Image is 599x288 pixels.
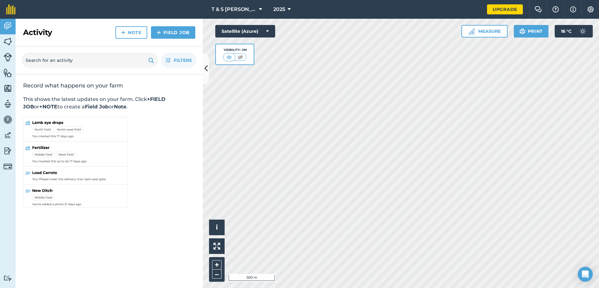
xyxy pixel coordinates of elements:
[273,6,285,13] span: 2025
[534,6,542,12] img: Two speech bubbles overlapping with the left bubble in the forefront
[561,25,572,37] span: 16 ° C
[114,104,126,110] strong: Note
[216,223,218,231] span: i
[514,25,549,37] button: Print
[39,104,57,110] strong: +NOTE
[213,243,220,250] img: Four arrows, one pointing top left, one top right, one bottom right and the last bottom left
[174,57,192,64] span: Filters
[223,47,247,52] div: Visibility: On
[157,29,161,36] img: svg+xml;base64,PHN2ZyB4bWxucz0iaHR0cDovL3d3dy53My5vcmcvMjAwMC9zdmciIHdpZHRoPSIxNCIgaGVpZ2h0PSIyNC...
[148,57,154,64] img: svg+xml;base64,PHN2ZyB4bWxucz0iaHR0cDovL3d3dy53My5vcmcvMjAwMC9zdmciIHdpZHRoPSIxOSIgaGVpZ2h0PSIyNC...
[212,270,222,279] button: –
[3,131,12,140] img: svg+xml;base64,PD94bWwgdmVyc2lvbj0iMS4wIiBlbmNvZGluZz0idXRmLTgiPz4KPCEtLSBHZW5lcmF0b3I6IEFkb2JlIE...
[3,37,12,46] img: svg+xml;base64,PHN2ZyB4bWxucz0iaHR0cDovL3d3dy53My5vcmcvMjAwMC9zdmciIHdpZHRoPSI1NiIgaGVpZ2h0PSI2MC...
[461,25,508,37] button: Measure
[215,25,275,37] button: Satellite (Azure)
[85,104,109,110] strong: Field Job
[212,260,222,270] button: +
[3,21,12,31] img: svg+xml;base64,PD94bWwgdmVyc2lvbj0iMS4wIiBlbmNvZGluZz0idXRmLTgiPz4KPCEtLSBHZW5lcmF0b3I6IEFkb2JlIE...
[3,146,12,156] img: svg+xml;base64,PD94bWwgdmVyc2lvbj0iMS4wIiBlbmNvZGluZz0idXRmLTgiPz4KPCEtLSBHZW5lcmF0b3I6IEFkb2JlIE...
[209,220,225,235] button: i
[578,267,593,282] div: Open Intercom Messenger
[487,4,523,14] a: Upgrade
[552,6,559,12] img: A question mark icon
[6,4,16,14] img: fieldmargin Logo
[3,99,12,109] img: svg+xml;base64,PD94bWwgdmVyc2lvbj0iMS4wIiBlbmNvZGluZz0idXRmLTgiPz4KPCEtLSBHZW5lcmF0b3I6IEFkb2JlIE...
[121,29,125,36] img: svg+xml;base64,PHN2ZyB4bWxucz0iaHR0cDovL3d3dy53My5vcmcvMjAwMC9zdmciIHdpZHRoPSIxNCIgaGVpZ2h0PSIyNC...
[151,26,195,39] a: Field Job
[115,26,147,39] a: Note
[236,54,244,60] img: svg+xml;base64,PHN2ZyB4bWxucz0iaHR0cDovL3d3dy53My5vcmcvMjAwMC9zdmciIHdpZHRoPSI1MCIgaGVpZ2h0PSI0MC...
[3,162,12,171] img: svg+xml;base64,PD94bWwgdmVyc2lvbj0iMS4wIiBlbmNvZGluZz0idXRmLTgiPz4KPCEtLSBHZW5lcmF0b3I6IEFkb2JlIE...
[23,96,195,111] p: This shows the latest updates on your farm. Click or to create a or .
[468,28,475,34] img: Ruler icon
[225,54,233,60] img: svg+xml;base64,PHN2ZyB4bWxucz0iaHR0cDovL3d3dy53My5vcmcvMjAwMC9zdmciIHdpZHRoPSI1MCIgaGVpZ2h0PSI0MC...
[3,275,12,281] img: svg+xml;base64,PD94bWwgdmVyc2lvbj0iMS4wIiBlbmNvZGluZz0idXRmLTgiPz4KPCEtLSBHZW5lcmF0b3I6IEFkb2JlIE...
[587,6,594,12] img: A cog icon
[3,115,12,124] img: svg+xml;base64,PD94bWwgdmVyc2lvbj0iMS4wIiBlbmNvZGluZz0idXRmLTgiPz4KPCEtLSBHZW5lcmF0b3I6IEFkb2JlIE...
[3,84,12,93] img: svg+xml;base64,PHN2ZyB4bWxucz0iaHR0cDovL3d3dy53My5vcmcvMjAwMC9zdmciIHdpZHRoPSI1NiIgaGVpZ2h0PSI2MC...
[577,25,589,37] img: svg+xml;base64,PD94bWwgdmVyc2lvbj0iMS4wIiBlbmNvZGluZz0idXRmLTgiPz4KPCEtLSBHZW5lcmF0b3I6IEFkb2JlIE...
[22,53,158,68] input: Search for an activity
[519,27,525,35] img: svg+xml;base64,PHN2ZyB4bWxucz0iaHR0cDovL3d3dy53My5vcmcvMjAwMC9zdmciIHdpZHRoPSIxOSIgaGVpZ2h0PSIyNC...
[23,27,52,37] h2: Activity
[3,68,12,77] img: svg+xml;base64,PHN2ZyB4bWxucz0iaHR0cDovL3d3dy53My5vcmcvMjAwMC9zdmciIHdpZHRoPSI1NiIgaGVpZ2h0PSI2MC...
[3,53,12,62] img: svg+xml;base64,PD94bWwgdmVyc2lvbj0iMS4wIiBlbmNvZGluZz0idXRmLTgiPz4KPCEtLSBHZW5lcmF0b3I6IEFkb2JlIE...
[23,82,195,89] h2: Record what happens on your farm
[161,53,197,68] button: Filters
[555,25,593,37] button: 16 °C
[570,6,576,13] img: svg+xml;base64,PHN2ZyB4bWxucz0iaHR0cDovL3d3dy53My5vcmcvMjAwMC9zdmciIHdpZHRoPSIxNyIgaGVpZ2h0PSIxNy...
[212,6,256,13] span: T & S [PERSON_NAME]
